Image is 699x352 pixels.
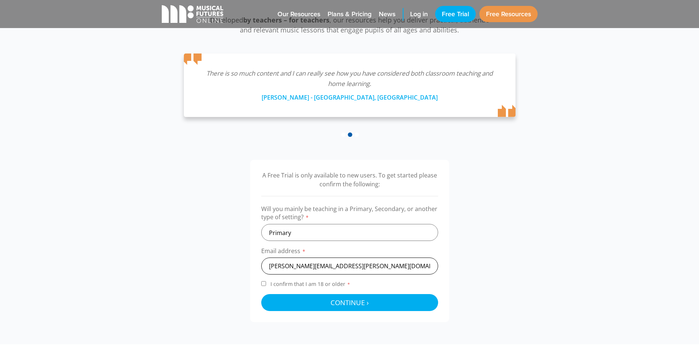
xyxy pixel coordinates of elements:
[479,6,538,22] a: Free Resources
[379,9,395,19] span: News
[261,171,438,189] p: A Free Trial is only available to new users. To get started please confirm the following:
[269,280,352,287] span: I confirm that I am 18 or older
[261,205,438,224] label: Will you mainly be teaching in a Primary, Secondary, or another type of setting?
[328,9,371,19] span: Plans & Pricing
[199,68,501,89] p: There is so much content and I can really see how you have considered both classroom teaching and...
[261,281,266,286] input: I confirm that I am 18 or older*
[331,298,369,307] span: Continue ›
[199,89,501,102] div: [PERSON_NAME] - [GEOGRAPHIC_DATA], [GEOGRAPHIC_DATA]
[435,6,476,22] a: Free Trial
[261,247,438,258] label: Email address
[410,9,428,19] span: Log in
[261,294,438,311] button: Continue ›
[277,9,320,19] span: Our Resources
